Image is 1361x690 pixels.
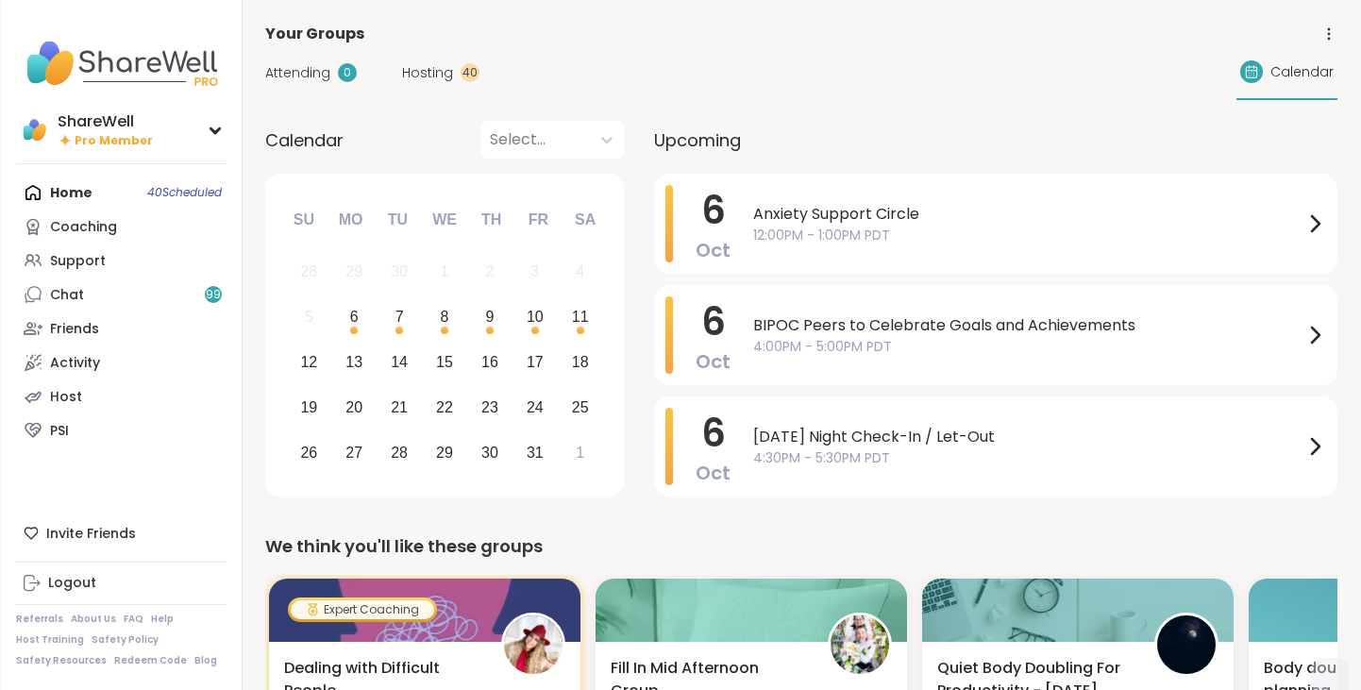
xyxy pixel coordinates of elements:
div: Mo [329,199,371,241]
div: Choose Monday, October 27th, 2025 [334,432,375,473]
a: FAQ [124,613,143,626]
div: Choose Thursday, October 16th, 2025 [470,343,511,383]
div: Choose Tuesday, October 7th, 2025 [379,297,420,338]
div: 22 [436,395,453,420]
div: 18 [572,349,589,375]
img: QueenOfTheNight [1157,615,1216,674]
div: PSI [50,422,69,441]
div: Choose Tuesday, October 28th, 2025 [379,432,420,473]
div: 14 [391,349,408,375]
span: 99 [206,287,221,303]
div: Not available Sunday, October 5th, 2025 [289,297,329,338]
div: Not available Friday, October 3rd, 2025 [514,252,555,293]
div: Choose Friday, October 17th, 2025 [514,343,555,383]
span: Pro Member [75,133,153,149]
div: Choose Wednesday, October 15th, 2025 [425,343,465,383]
div: Choose Saturday, November 1st, 2025 [560,432,600,473]
span: 6 [701,295,726,348]
div: Choose Sunday, October 19th, 2025 [289,387,329,428]
div: Choose Tuesday, October 14th, 2025 [379,343,420,383]
div: 17 [527,349,544,375]
span: 6 [701,407,726,460]
a: PSI [16,413,227,447]
div: Host [50,388,82,407]
span: Oct [696,348,731,375]
div: 7 [395,304,404,329]
a: Friends [16,311,227,345]
span: BIPOC Peers to Celebrate Goals and Achievements [753,314,1303,337]
div: 21 [391,395,408,420]
div: Tu [377,199,418,241]
div: month 2025-10 [286,249,602,475]
span: Upcoming [654,127,741,153]
a: Safety Policy [92,633,159,647]
a: Support [16,244,227,278]
span: Attending [265,63,330,83]
div: Friends [50,320,99,339]
div: 16 [481,349,498,375]
span: Calendar [1270,62,1334,82]
div: 11 [572,304,589,329]
div: 0 [338,63,357,82]
div: Support [50,252,106,271]
div: Choose Friday, October 10th, 2025 [514,297,555,338]
div: Not available Wednesday, October 1st, 2025 [425,252,465,293]
div: ShareWell [58,111,153,132]
div: 13 [345,349,362,375]
div: 1 [576,440,584,465]
a: Host Training [16,633,84,647]
div: Not available Thursday, October 2nd, 2025 [470,252,511,293]
div: Th [471,199,512,241]
div: 12 [300,349,317,375]
a: Blog [194,654,217,667]
div: Choose Friday, October 24th, 2025 [514,387,555,428]
div: 6 [350,304,359,329]
div: Choose Thursday, October 30th, 2025 [470,432,511,473]
a: Help [151,613,174,626]
span: 12:00PM - 1:00PM PDT [753,226,1303,245]
div: 1 [441,259,449,284]
div: Choose Monday, October 20th, 2025 [334,387,375,428]
span: Calendar [265,127,344,153]
div: Choose Monday, October 13th, 2025 [334,343,375,383]
span: Oct [696,460,731,486]
div: 10 [527,304,544,329]
img: CLove [504,615,563,674]
div: 8 [441,304,449,329]
span: Your Groups [265,23,364,45]
div: 15 [436,349,453,375]
div: Choose Sunday, October 26th, 2025 [289,432,329,473]
div: Coaching [50,218,117,237]
div: 40 [461,63,479,82]
span: Anxiety Support Circle [753,203,1303,226]
div: 31 [527,440,544,465]
a: Redeem Code [114,654,187,667]
div: Chat [50,286,84,305]
div: 28 [391,440,408,465]
span: Hosting [402,63,453,83]
div: 2 [485,259,494,284]
div: Logout [48,574,96,593]
a: Referrals [16,613,63,626]
div: Choose Saturday, October 25th, 2025 [560,387,600,428]
div: Choose Saturday, October 18th, 2025 [560,343,600,383]
div: Fr [517,199,559,241]
img: ShareWell Nav Logo [16,30,227,96]
div: 30 [391,259,408,284]
div: 20 [345,395,362,420]
a: Logout [16,566,227,600]
div: 4 [576,259,584,284]
div: We think you'll like these groups [265,533,1337,560]
div: Expert Coaching [291,600,434,619]
a: Coaching [16,210,227,244]
span: 4:30PM - 5:30PM PDT [753,448,1303,468]
div: 24 [527,395,544,420]
div: Invite Friends [16,516,227,550]
div: 29 [436,440,453,465]
a: About Us [71,613,116,626]
div: Not available Monday, September 29th, 2025 [334,252,375,293]
div: Choose Friday, October 31st, 2025 [514,432,555,473]
div: 5 [305,304,313,329]
img: JollyJessie38 [831,615,889,674]
div: 30 [481,440,498,465]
